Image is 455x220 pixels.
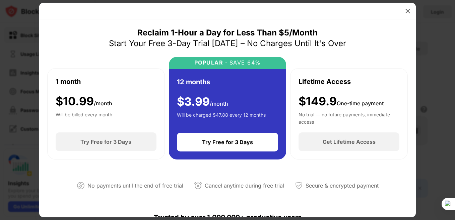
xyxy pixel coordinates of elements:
[295,182,303,190] img: secured-payment
[337,100,384,107] span: One-time payment
[299,111,399,124] div: No trial — no future payments, immediate access
[194,60,227,66] div: POPULAR ·
[80,138,131,145] div: Try Free for 3 Days
[306,181,379,191] div: Secure & encrypted payment
[56,95,112,108] div: $ 10.99
[210,100,228,107] span: /month
[56,77,81,87] div: 1 month
[202,139,253,145] div: Try Free for 3 Days
[87,181,183,191] div: No payments until the end of free trial
[194,182,202,190] img: cancel-anytime
[205,181,284,191] div: Cancel anytime during free trial
[56,111,112,124] div: Will be billed every month
[109,38,346,49] div: Start Your Free 3-Day Trial [DATE] – No Charges Until It's Over
[177,111,266,125] div: Will be charged $47.88 every 12 months
[94,100,112,107] span: /month
[299,95,384,108] div: $149.9
[227,60,261,66] div: SAVE 64%
[177,95,228,109] div: $ 3.99
[177,77,210,87] div: 12 months
[323,138,376,145] div: Get Lifetime Access
[137,27,318,38] div: Reclaim 1-Hour a Day for Less Than $5/Month
[299,77,351,87] div: Lifetime Access
[77,182,85,190] img: not-paying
